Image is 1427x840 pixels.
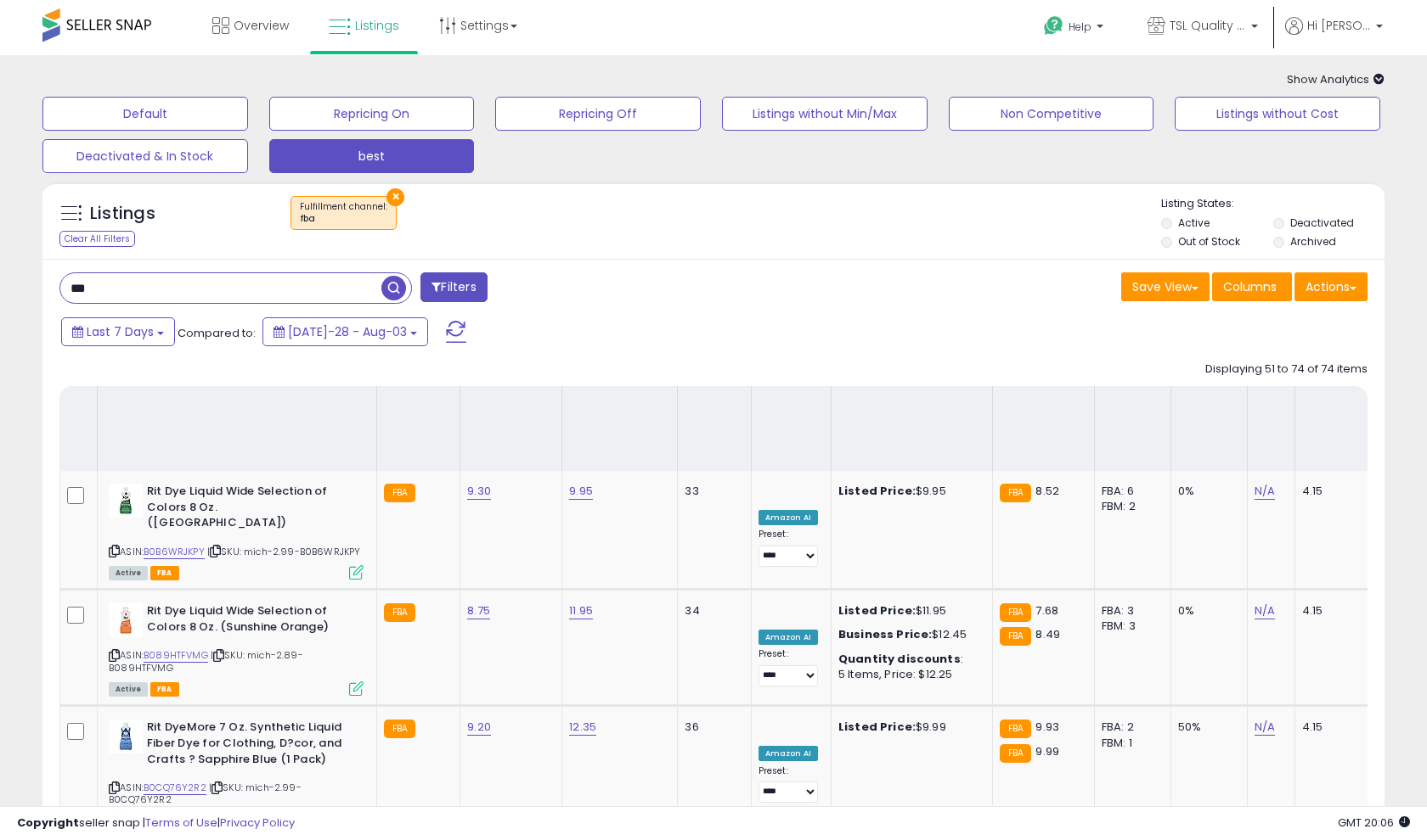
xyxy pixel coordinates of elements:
[17,815,295,832] div: seller snap | |
[355,17,399,34] span: Listings
[144,648,208,663] a: B089HTFVMG
[61,317,175,346] button: Last 7 Days
[1102,736,1158,751] div: FBM: 1
[147,603,353,639] b: Rit Dye Liquid Wide Selection of Colors 8 Oz. (Sunshine Orange)
[1285,17,1383,55] a: Hi [PERSON_NAME]
[1338,815,1410,831] span: 2025-08-11 20:06 GMT
[109,484,143,518] img: 316rdLptNqL._SL40_.jpg
[1121,272,1210,301] button: Save View
[467,602,490,619] a: 8.75
[1178,484,1234,499] div: 0%
[1255,483,1275,500] a: N/A
[1102,499,1158,514] div: FBM: 2
[150,566,179,580] span: FBA
[109,603,143,637] img: 31t0Fuepr0L._SL40_.jpg
[1212,272,1292,301] button: Columns
[1175,97,1380,131] button: Listings without Cost
[685,603,737,619] div: 34
[109,682,148,697] span: All listings currently available for purchase on Amazon
[467,719,491,736] a: 9.20
[838,483,916,499] b: Listed Price:
[838,603,979,619] div: $11.95
[147,484,353,535] b: Rit Dye Liquid Wide Selection of Colors 8 Oz. ([GEOGRAPHIC_DATA])
[1287,71,1385,87] span: Show Analytics
[569,483,593,500] a: 9.95
[150,682,179,697] span: FBA
[109,648,303,674] span: | SKU: mich-2.89-B089HTFVMG
[1294,272,1368,301] button: Actions
[420,272,487,302] button: Filters
[1255,719,1275,736] a: N/A
[300,200,387,226] span: Fulfillment channel :
[269,97,475,131] button: Repricing On
[1170,17,1246,34] span: TSL Quality Products
[87,323,154,340] span: Last 7 Days
[1255,602,1275,619] a: N/A
[109,720,364,826] div: ASIN:
[838,667,979,682] div: 5 Items, Price: $12.25
[1035,743,1059,759] span: 9.99
[42,97,248,131] button: Default
[569,719,596,736] a: 12.35
[685,484,737,499] div: 33
[949,97,1154,131] button: Non Competitive
[234,17,289,34] span: Overview
[1030,3,1120,55] a: Help
[838,720,979,735] div: $9.99
[1102,484,1158,499] div: FBA: 6
[109,781,302,806] span: | SKU: mich-2.99-B0CQ76Y2R2
[147,720,353,771] b: Rit DyeMore 7 Oz. Synthetic Liquid Fiber Dye for Clothing, D?cor, and Crafts ? Sapphire Blue (1 P...
[1178,234,1240,249] label: Out of Stock
[288,323,407,340] span: [DATE]-28 - Aug-03
[1035,626,1060,642] span: 8.49
[109,603,364,694] div: ASIN:
[384,603,415,622] small: FBA
[269,139,475,173] button: best
[1035,602,1058,619] span: 7.68
[1102,619,1158,634] div: FBM: 3
[384,720,415,738] small: FBA
[178,325,256,341] span: Compared to:
[207,545,361,558] span: | SKU: mich-2.99-B0B6WRJKPY
[1000,744,1031,763] small: FBA
[1178,720,1234,735] div: 50%
[144,781,206,795] a: B0CQ76Y2R2
[1302,720,1362,735] div: 4.15
[1035,719,1059,735] span: 9.93
[1178,603,1234,619] div: 0%
[1102,603,1158,619] div: FBA: 3
[109,484,364,578] div: ASIN:
[300,213,387,225] div: fba
[1000,484,1031,502] small: FBA
[838,719,916,735] b: Listed Price:
[1035,483,1059,499] span: 8.52
[838,651,961,667] b: Quantity discounts
[59,231,135,247] div: Clear All Filters
[759,648,818,686] div: Preset:
[1161,196,1384,212] p: Listing States:
[1102,720,1158,735] div: FBA: 2
[90,202,155,226] h5: Listings
[1290,234,1336,249] label: Archived
[838,627,979,642] div: $12.45
[384,484,415,502] small: FBA
[467,483,491,500] a: 9.30
[386,188,404,206] button: ×
[1302,484,1362,499] div: 4.15
[759,510,818,525] div: Amazon AI
[838,602,916,619] b: Listed Price:
[685,720,737,735] div: 36
[220,815,295,831] a: Privacy Policy
[109,720,143,753] img: 41wYEnnfNuL._SL40_.jpg
[145,815,217,831] a: Terms of Use
[1290,216,1354,230] label: Deactivated
[759,746,818,761] div: Amazon AI
[722,97,928,131] button: Listings without Min/Max
[144,545,205,559] a: B0B6WRJKPY
[1307,17,1371,34] span: Hi [PERSON_NAME]
[42,139,248,173] button: Deactivated & In Stock
[17,815,79,831] strong: Copyright
[759,630,818,645] div: Amazon AI
[1205,361,1368,378] div: Displaying 51 to 74 of 74 items
[838,484,979,499] div: $9.95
